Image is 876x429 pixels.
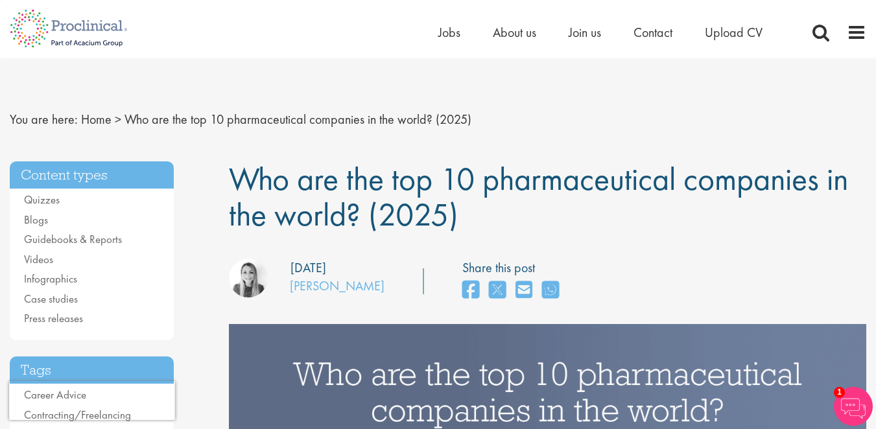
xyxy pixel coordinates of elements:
[705,24,763,41] a: Upload CV
[290,277,385,294] a: [PERSON_NAME]
[462,277,479,305] a: share on facebook
[493,24,536,41] a: About us
[24,252,53,266] a: Videos
[834,387,845,398] span: 1
[834,387,873,426] img: Chatbot
[24,311,83,325] a: Press releases
[9,381,175,420] iframe: reCAPTCHA
[229,158,848,235] span: Who are the top 10 pharmaceutical companies in the world? (2025)
[10,111,78,128] span: You are here:
[489,277,506,305] a: share on twitter
[24,408,131,422] a: Contracting/Freelancing
[24,292,78,306] a: Case studies
[462,259,565,277] label: Share this post
[290,259,326,277] div: [DATE]
[438,24,460,41] a: Jobs
[24,232,122,246] a: Guidebooks & Reports
[115,111,121,128] span: >
[81,111,112,128] a: breadcrumb link
[10,356,174,384] h3: Tags
[24,272,77,286] a: Infographics
[569,24,601,41] a: Join us
[633,24,672,41] a: Contact
[229,259,268,297] img: Hannah Burke
[542,277,559,305] a: share on whats app
[515,277,532,305] a: share on email
[24,192,60,207] a: Quizzes
[24,213,48,227] a: Blogs
[124,111,471,128] span: Who are the top 10 pharmaceutical companies in the world? (2025)
[10,161,174,189] h3: Content types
